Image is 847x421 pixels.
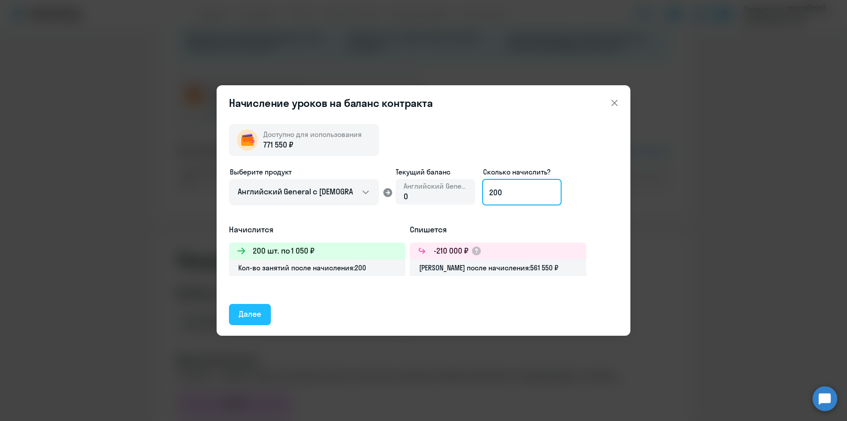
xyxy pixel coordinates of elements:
div: [PERSON_NAME] после начисления: 561 550 ₽ [410,259,586,276]
button: Далее [229,304,271,325]
h3: 200 шт. по 1 050 ₽ [253,245,315,257]
span: Английский General [404,181,467,191]
h3: -210 000 ₽ [434,245,468,257]
span: 771 550 ₽ [263,139,293,151]
span: Текущий баланс [396,167,475,177]
div: Кол-во занятий после начисления: 200 [229,259,405,276]
span: 0 [404,191,408,201]
img: wallet-circle.png [237,129,258,151]
h5: Спишется [410,224,586,235]
h5: Начислится [229,224,405,235]
header: Начисление уроков на баланс контракта [217,96,630,110]
div: Далее [239,308,261,320]
span: Доступно для использования [263,130,362,139]
span: Сколько начислить? [483,167,551,176]
span: Выберите продукт [230,167,292,176]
